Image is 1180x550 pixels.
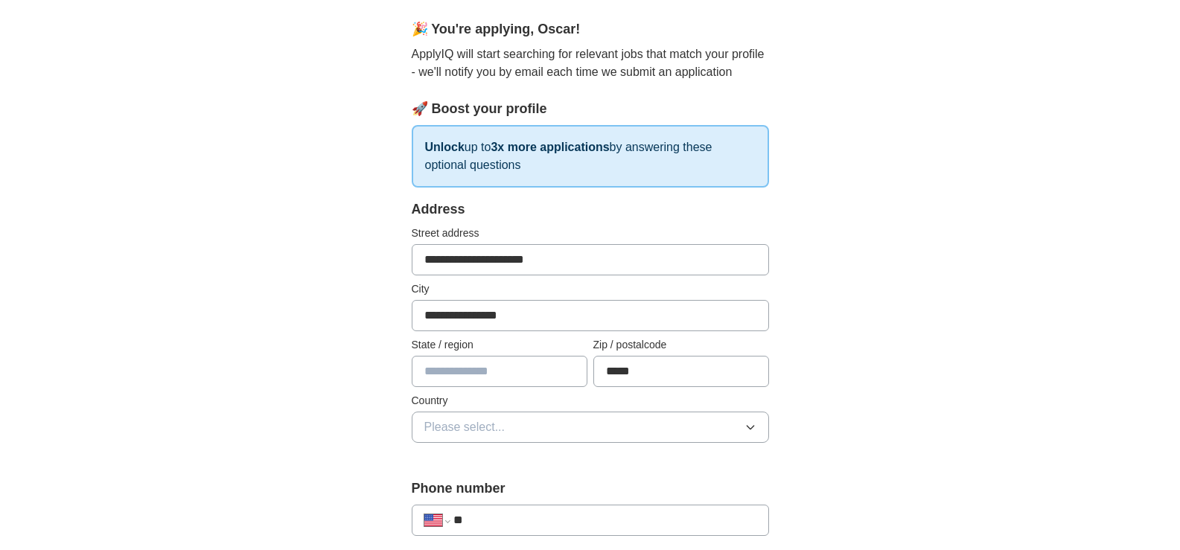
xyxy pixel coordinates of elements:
[412,337,587,353] label: State / region
[412,99,769,119] div: 🚀 Boost your profile
[412,19,769,39] div: 🎉 You're applying , Oscar !
[412,479,769,499] label: Phone number
[412,281,769,297] label: City
[425,141,465,153] strong: Unlock
[424,418,506,436] span: Please select...
[412,226,769,241] label: Street address
[412,45,769,81] p: ApplyIQ will start searching for relevant jobs that match your profile - we'll notify you by emai...
[412,412,769,443] button: Please select...
[412,393,769,409] label: Country
[491,141,609,153] strong: 3x more applications
[412,199,769,220] div: Address
[593,337,769,353] label: Zip / postalcode
[412,125,769,188] p: up to by answering these optional questions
